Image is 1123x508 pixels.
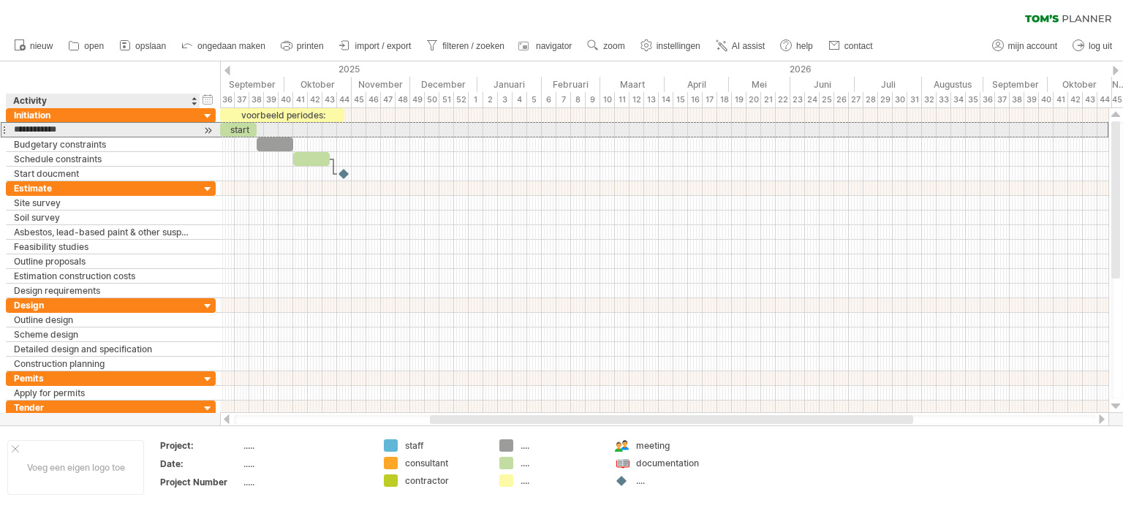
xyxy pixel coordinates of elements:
[583,37,629,56] a: zoom
[893,92,907,107] div: 30
[629,92,644,107] div: 12
[355,41,412,51] span: import / export
[405,439,485,452] div: staff
[13,94,192,108] div: Activity
[14,342,192,356] div: Detailed design and specification
[396,92,410,107] div: 48
[951,92,966,107] div: 34
[790,77,855,92] div: Juni 2026
[988,37,1062,56] a: mijn account
[834,92,849,107] div: 26
[220,77,284,92] div: September 2025
[521,474,600,487] div: ....
[14,181,192,195] div: Estimate
[615,92,629,107] div: 11
[659,92,673,107] div: 14
[732,92,746,107] div: 19
[352,92,366,107] div: 45
[542,77,600,92] div: Februari 2026
[160,458,241,470] div: Date:
[1097,92,1112,107] div: 44
[1083,92,1097,107] div: 43
[14,327,192,341] div: Scheme design
[498,92,513,107] div: 3
[116,37,170,56] a: opslaan
[796,41,813,51] span: help
[966,92,980,107] div: 35
[308,92,322,107] div: 42
[571,92,586,107] div: 8
[14,240,192,254] div: Feasibility studies
[922,92,937,107] div: 32
[746,92,761,107] div: 20
[264,92,279,107] div: 39
[425,92,439,107] div: 50
[1039,92,1054,107] div: 40
[527,92,542,107] div: 5
[322,92,337,107] div: 43
[14,313,192,327] div: Outline design
[636,457,716,469] div: documentation
[243,476,366,488] div: .....
[220,92,235,107] div: 36
[1089,41,1112,51] span: log uit
[673,92,688,107] div: 15
[878,92,893,107] div: 29
[366,92,381,107] div: 46
[521,439,600,452] div: ....
[732,41,765,51] span: AI assist
[637,37,705,56] a: instellingen
[717,92,732,107] div: 18
[14,386,192,400] div: Apply for permits
[235,92,249,107] div: 37
[1054,92,1068,107] div: 41
[937,92,951,107] div: 33
[712,37,769,56] a: AI assist
[277,37,328,56] a: printen
[10,37,57,56] a: nieuw
[1048,77,1112,92] div: Oktober 2026
[84,41,104,51] span: open
[849,92,863,107] div: 27
[201,123,215,138] div: scroll naar activiteit
[439,92,454,107] div: 51
[542,92,556,107] div: 6
[1024,92,1039,107] div: 39
[279,92,293,107] div: 40
[14,137,192,151] div: Budgetary constraints
[284,77,352,92] div: Oktober 2025
[688,92,703,107] div: 16
[636,439,716,452] div: meeting
[405,457,485,469] div: consultant
[405,474,485,487] div: contractor
[454,92,469,107] div: 52
[14,108,192,122] div: Initiation
[14,152,192,166] div: Schedule constraints
[556,92,571,107] div: 7
[820,92,834,107] div: 25
[995,92,1010,107] div: 37
[636,474,716,487] div: ....
[703,92,717,107] div: 17
[14,284,192,297] div: Design requirements
[14,196,192,210] div: Site survey
[249,92,264,107] div: 38
[14,211,192,224] div: Soil survey
[863,92,878,107] div: 28
[844,41,873,51] span: contact
[825,37,877,56] a: contact
[855,77,922,92] div: Juli 2026
[776,92,790,107] div: 22
[14,254,192,268] div: Outline proposals
[521,457,600,469] div: ....
[197,41,265,51] span: ongedaan maken
[513,92,527,107] div: 4
[980,92,995,107] div: 36
[423,37,509,56] a: filteren / zoeken
[657,41,700,51] span: instellingen
[30,41,53,51] span: nieuw
[1068,92,1083,107] div: 42
[135,41,166,51] span: opslaan
[14,401,192,414] div: Tender
[644,92,659,107] div: 13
